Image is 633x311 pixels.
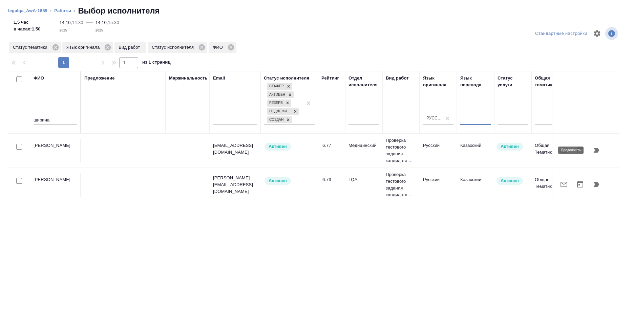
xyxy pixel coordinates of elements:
[84,75,115,82] div: Предложение
[349,75,379,88] div: Отдел исполнителя
[420,139,457,162] td: Русский
[269,177,287,184] p: Активен
[386,75,409,82] div: Вид работ
[321,75,339,82] div: Рейтинг
[34,75,44,82] div: ФИО
[572,176,588,193] button: Открыть календарь загрузки
[269,143,287,150] p: Активен
[8,5,625,16] nav: breadcrumb
[267,108,292,115] div: Подлежит внедрению
[119,44,142,51] p: Вид работ
[589,25,605,42] span: Настроить таблицу
[556,176,572,193] button: Отправить предложение о работе
[588,176,605,193] button: Продолжить
[9,42,61,53] div: Статус тематики
[74,7,75,14] li: ‹
[457,139,494,162] td: Казахский
[54,8,71,13] a: Работы
[386,137,416,164] p: Проверка тестового задания кандидата ...
[50,7,51,14] li: ‹
[267,91,294,99] div: Стажер, Активен, Резерв, Подлежит внедрению, Создан
[267,99,292,107] div: Стажер, Активен, Резерв, Подлежит внедрению, Создан
[267,82,293,91] div: Стажер, Активен, Резерв, Подлежит внедрению, Создан
[345,139,382,162] td: Медицинский
[531,173,569,197] td: Общая Тематика
[264,176,315,185] div: Рядовой исполнитель: назначай с учетом рейтинга
[169,75,208,82] div: Маржинальность
[345,173,382,197] td: LQA
[267,99,284,107] div: Резерв
[78,5,160,16] h2: Выбор исполнителя
[14,19,41,26] p: 1,5 час
[148,42,207,53] div: Статус исполнителя
[209,42,236,53] div: ФИО
[60,20,72,25] p: 14.10,
[213,44,225,51] p: ФИО
[264,75,309,82] div: Статус исполнителя
[108,20,119,25] p: 15:30
[152,44,196,51] p: Статус исполнителя
[460,75,491,88] div: Язык перевода
[96,20,108,25] p: 14.10,
[13,44,50,51] p: Статус тематики
[322,142,342,149] div: 6.77
[267,83,285,90] div: Стажер
[556,142,572,158] button: Отправить предложение о работе
[426,115,442,121] div: Русский
[213,142,257,156] p: [EMAIL_ADDRESS][DOMAIN_NAME]
[267,116,284,124] div: Создан
[423,75,453,88] div: Язык оригинала
[264,142,315,151] div: Рядовой исполнитель: назначай с учетом рейтинга
[30,139,81,162] td: [PERSON_NAME]
[267,91,286,98] div: Активен
[572,142,588,158] button: Открыть календарь загрузки
[30,173,81,197] td: [PERSON_NAME]
[213,175,257,195] p: [PERSON_NAME][EMAIL_ADDRESS][DOMAIN_NAME]
[322,176,342,183] div: 6.73
[501,177,519,184] p: Активен
[72,20,83,25] p: 14:30
[86,16,93,34] div: —
[457,173,494,197] td: Казахский
[213,75,225,82] div: Email
[605,27,619,40] span: Посмотреть информацию
[498,75,528,88] div: Статус услуги
[62,42,113,53] div: Язык оригинала
[8,8,47,13] a: legalqa_AwA-1859
[420,173,457,197] td: Русский
[535,75,565,88] div: Общая тематика
[386,171,416,198] p: Проверка тестового задания кандидата ...
[16,178,22,184] input: Выбери исполнителей, чтобы отправить приглашение на работу
[142,58,171,68] span: из 1 страниц
[533,28,589,39] div: split button
[66,44,102,51] p: Язык оригинала
[501,143,519,150] p: Активен
[267,116,293,124] div: Стажер, Активен, Резерв, Подлежит внедрению, Создан
[16,144,22,150] input: Выбери исполнителей, чтобы отправить приглашение на работу
[267,107,300,116] div: Стажер, Активен, Резерв, Подлежит внедрению, Создан
[531,139,569,162] td: Общая Тематика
